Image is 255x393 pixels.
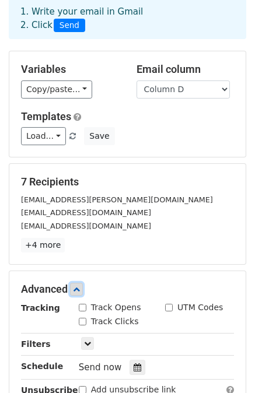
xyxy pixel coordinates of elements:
[21,195,213,204] small: [EMAIL_ADDRESS][PERSON_NAME][DOMAIN_NAME]
[177,301,223,314] label: UTM Codes
[21,80,92,99] a: Copy/paste...
[21,238,65,252] a: +4 more
[12,5,243,32] div: 1. Write your email in Gmail 2. Click
[21,63,119,76] h5: Variables
[21,127,66,145] a: Load...
[197,337,255,393] iframe: Chat Widget
[21,208,151,217] small: [EMAIL_ADDRESS][DOMAIN_NAME]
[91,315,139,328] label: Track Clicks
[79,362,122,373] span: Send now
[84,127,114,145] button: Save
[21,176,234,188] h5: 7 Recipients
[21,362,63,371] strong: Schedule
[21,283,234,296] h5: Advanced
[21,110,71,122] a: Templates
[21,339,51,349] strong: Filters
[21,222,151,230] small: [EMAIL_ADDRESS][DOMAIN_NAME]
[91,301,141,314] label: Track Opens
[21,303,60,313] strong: Tracking
[137,63,235,76] h5: Email column
[54,19,85,33] span: Send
